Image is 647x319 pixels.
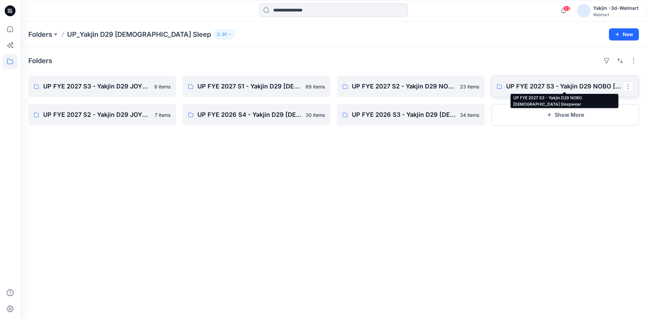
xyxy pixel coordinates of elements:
[183,104,330,126] a: UP FYE 2026 S4 - Yakjin D29 [DEMOGRAPHIC_DATA] Sleepwear30 items
[67,30,211,39] p: UP_Yakjin D29 [DEMOGRAPHIC_DATA] Sleep
[28,30,52,39] a: Folders
[28,76,176,97] a: UP FYE 2027 S3 - Yakjin D29 JOYSPUN [DEMOGRAPHIC_DATA] Sleepwear8 items
[155,111,171,118] p: 7 items
[154,83,171,90] p: 8 items
[28,57,52,65] h4: Folders
[352,82,456,91] p: UP FYE 2027 S2 - Yakjin D29 NOBO [DEMOGRAPHIC_DATA] Sleepwear
[214,30,235,39] button: 31
[563,6,571,11] span: 43
[197,82,302,91] p: UP FYE 2027 S1 - Yakjin D29 [DEMOGRAPHIC_DATA] Sleepwear
[460,111,479,118] p: 34 items
[460,83,479,90] p: 23 items
[222,31,226,38] p: 31
[197,110,302,119] p: UP FYE 2026 S4 - Yakjin D29 [DEMOGRAPHIC_DATA] Sleepwear
[43,110,151,119] p: UP FYE 2027 S2 - Yakjin D29 JOYSPUN [DEMOGRAPHIC_DATA] Sleepwear
[609,28,639,41] button: New
[183,76,330,97] a: UP FYE 2027 S1 - Yakjin D29 [DEMOGRAPHIC_DATA] Sleepwear69 items
[337,104,485,126] a: UP FYE 2026 S3 - Yakjin D29 [DEMOGRAPHIC_DATA] Sleepwear34 items
[593,4,639,12] div: Yakjin -3d-Walmart
[306,83,325,90] p: 69 items
[352,110,456,119] p: UP FYE 2026 S3 - Yakjin D29 [DEMOGRAPHIC_DATA] Sleepwear
[43,82,150,91] p: UP FYE 2027 S3 - Yakjin D29 JOYSPUN [DEMOGRAPHIC_DATA] Sleepwear
[491,104,639,126] button: Show More
[337,76,485,97] a: UP FYE 2027 S2 - Yakjin D29 NOBO [DEMOGRAPHIC_DATA] Sleepwear23 items
[491,76,639,97] a: UP FYE 2027 S3 - Yakjin D29 NOBO [DEMOGRAPHIC_DATA] Sleepwear
[593,12,639,17] div: Walmart
[506,82,623,91] p: UP FYE 2027 S3 - Yakjin D29 NOBO [DEMOGRAPHIC_DATA] Sleepwear
[577,4,590,18] img: avatar
[306,111,325,118] p: 30 items
[28,104,176,126] a: UP FYE 2027 S2 - Yakjin D29 JOYSPUN [DEMOGRAPHIC_DATA] Sleepwear7 items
